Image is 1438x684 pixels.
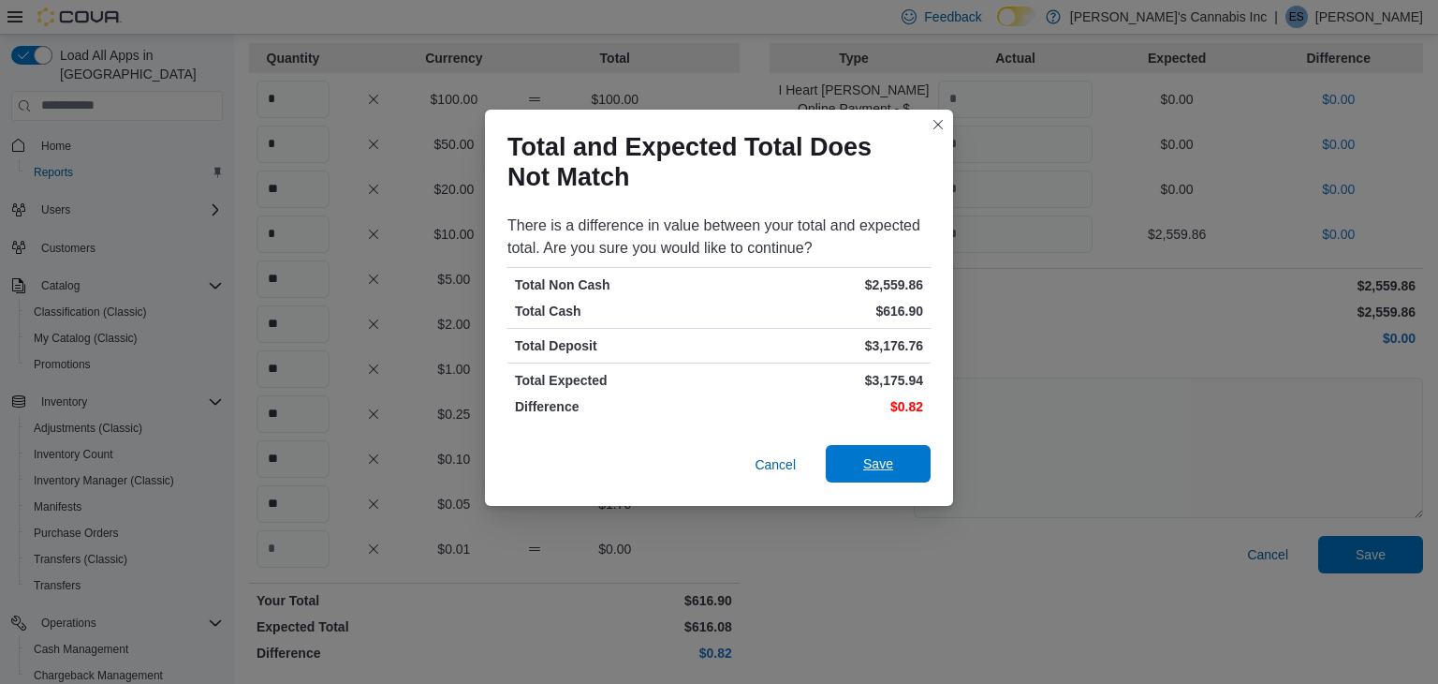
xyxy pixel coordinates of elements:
[927,113,949,136] button: Closes this modal window
[723,302,923,320] p: $616.90
[723,397,923,416] p: $0.82
[507,132,916,192] h1: Total and Expected Total Does Not Match
[723,336,923,355] p: $3,176.76
[507,215,931,260] div: There is a difference in value between your total and expected total. Are you sure you would like...
[515,302,715,320] p: Total Cash
[826,445,931,483] button: Save
[515,371,715,390] p: Total Expected
[723,371,923,390] p: $3,175.94
[515,397,715,416] p: Difference
[723,275,923,294] p: $2,559.86
[863,454,893,473] span: Save
[747,446,803,483] button: Cancel
[755,455,796,474] span: Cancel
[515,275,715,294] p: Total Non Cash
[515,336,715,355] p: Total Deposit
